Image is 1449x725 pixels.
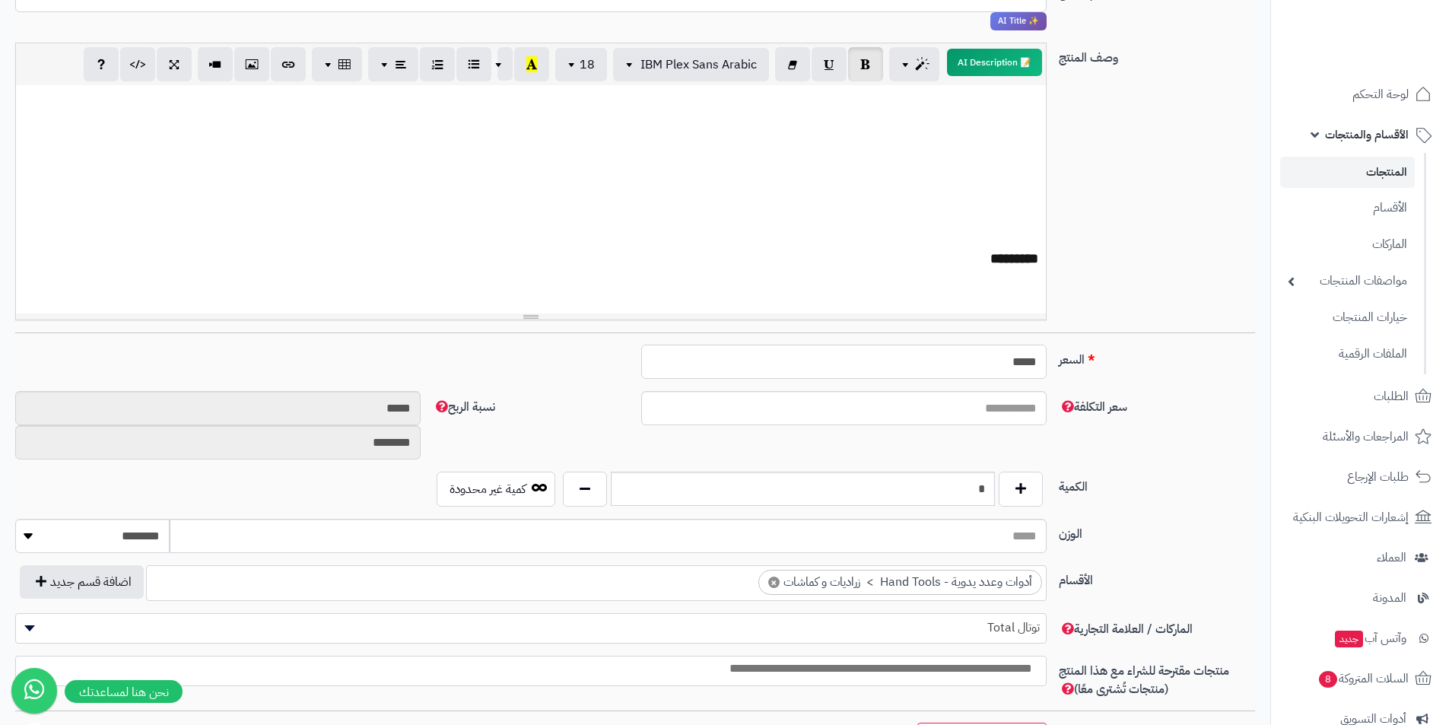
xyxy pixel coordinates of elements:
[20,565,144,599] button: اضافة قسم جديد
[1323,426,1409,447] span: المراجعات والأسئلة
[1059,662,1229,698] span: منتجات مقترحة للشراء مع هذا المنتج (منتجات تُشترى معًا)
[1319,671,1337,688] span: 8
[1053,472,1261,496] label: الكمية
[1293,507,1409,528] span: إشعارات التحويلات البنكية
[758,570,1042,595] li: أدوات وعدد يدوية - Hand Tools > زراديات و كماشات
[16,616,1046,639] span: توتال Total
[1280,378,1440,415] a: الطلبات
[1333,628,1406,649] span: وآتس آب
[555,48,607,81] button: 18
[1280,301,1415,334] a: خيارات المنتجات
[1377,547,1406,568] span: العملاء
[1280,459,1440,495] a: طلبات الإرجاع
[1280,228,1415,261] a: الماركات
[640,56,757,74] span: IBM Plex Sans Arabic
[1053,43,1261,67] label: وصف المنتج
[1280,660,1440,697] a: السلات المتروكة8
[1325,124,1409,145] span: الأقسام والمنتجات
[1374,386,1409,407] span: الطلبات
[768,577,780,588] span: ×
[1280,157,1415,188] a: المنتجات
[1280,418,1440,455] a: المراجعات والأسئلة
[613,48,769,81] button: IBM Plex Sans Arabic
[1280,192,1415,224] a: الأقسام
[1280,580,1440,616] a: المدونة
[1373,587,1406,609] span: المدونة
[1280,539,1440,576] a: العملاء
[1280,265,1415,297] a: مواصفات المنتجات
[1280,499,1440,536] a: إشعارات التحويلات البنكية
[433,398,495,416] span: نسبة الربح
[1280,76,1440,113] a: لوحة التحكم
[947,49,1042,76] button: 📝 AI Description
[1317,668,1409,689] span: السلات المتروكة
[1335,631,1363,647] span: جديد
[1053,345,1261,369] label: السعر
[1053,519,1261,543] label: الوزن
[1352,84,1409,105] span: لوحة التحكم
[1280,338,1415,370] a: الملفات الرقمية
[1053,565,1261,590] label: الأقسام
[1347,466,1409,488] span: طلبات الإرجاع
[580,56,595,74] span: 18
[15,613,1047,644] span: توتال Total
[1059,620,1193,638] span: الماركات / العلامة التجارية
[990,12,1047,30] span: انقر لاستخدام رفيقك الذكي
[1059,398,1127,416] span: سعر التكلفة
[1280,620,1440,657] a: وآتس آبجديد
